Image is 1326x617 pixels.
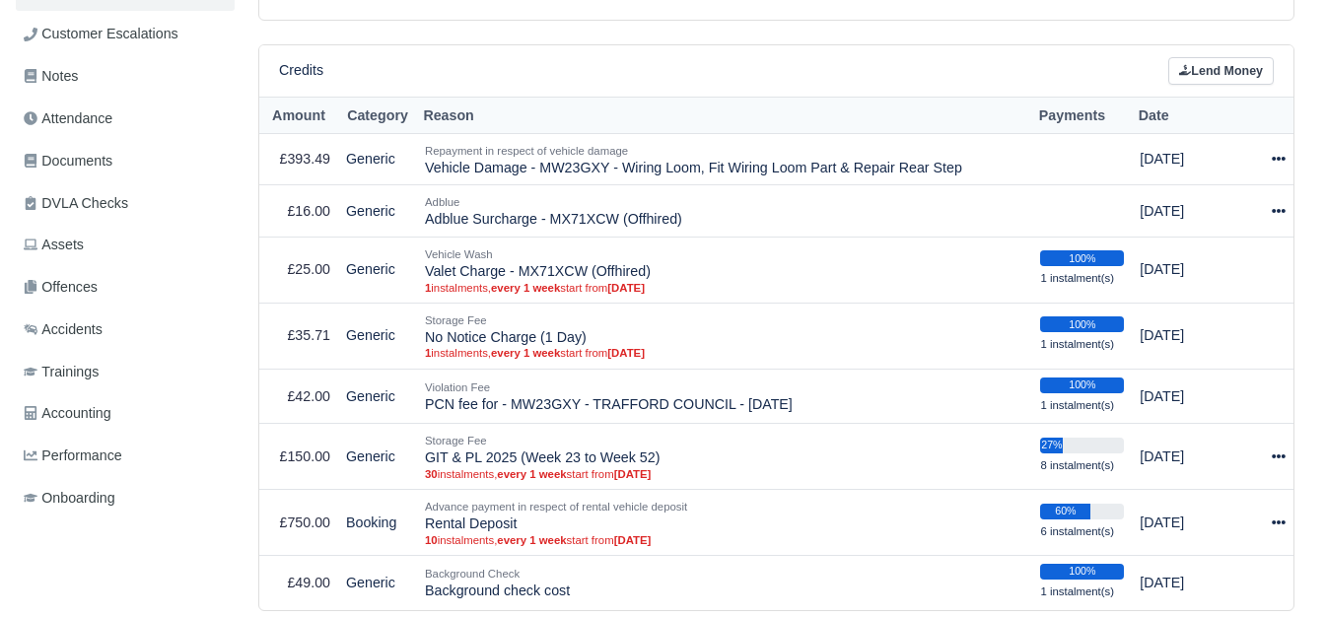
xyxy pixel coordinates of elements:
div: 60% [1040,504,1090,519]
td: Valet Charge - MX71XCW (Offhired) [417,237,1032,303]
div: 27% [1040,438,1063,453]
small: 1 instalment(s) [1040,338,1114,350]
strong: 1 [425,347,431,359]
small: instalments, start from [425,467,1024,481]
span: Onboarding [24,487,115,510]
a: Trainings [16,353,235,391]
span: Offences [24,276,98,299]
th: Category [338,98,417,134]
small: Adblue [425,196,459,208]
td: [DATE] [1132,490,1260,556]
div: 100% [1040,564,1124,580]
th: Amount [259,98,338,134]
small: 1 instalment(s) [1040,399,1114,411]
strong: every 1 week [491,347,560,359]
span: DVLA Checks [24,192,128,215]
small: instalments, start from [425,281,1024,295]
small: 1 instalment(s) [1040,272,1114,284]
td: Generic [338,185,417,238]
a: Offences [16,268,235,307]
td: [DATE] [1132,133,1260,185]
td: Generic [338,133,417,185]
td: Rental Deposit [417,490,1032,556]
span: Accounting [24,402,111,425]
td: £393.49 [259,133,338,185]
a: DVLA Checks [16,184,235,223]
th: Reason [417,98,1032,134]
iframe: Chat Widget [1227,522,1326,617]
span: Assets [24,234,84,256]
h6: Credits [279,62,323,79]
small: 6 instalment(s) [1040,525,1114,537]
a: Documents [16,142,235,180]
td: PCN fee for - MW23GXY - TRAFFORD COUNCIL - [DATE] [417,369,1032,424]
strong: [DATE] [614,468,652,480]
a: Lend Money [1168,57,1274,86]
td: Generic [338,424,417,490]
td: Vehicle Damage - MW23GXY - Wiring Loom, Fit Wiring Loom Part & Repair Rear Step [417,133,1032,185]
a: Onboarding [16,479,235,517]
td: [DATE] [1132,185,1260,238]
strong: every 1 week [491,282,560,294]
small: Advance payment in respect of rental vehicle deposit [425,501,687,513]
td: Generic [338,237,417,303]
td: £35.71 [259,303,338,369]
td: GIT & PL 2025 (Week 23 to Week 52) [417,424,1032,490]
div: 100% [1040,250,1124,266]
td: Generic [338,303,417,369]
small: 8 instalment(s) [1040,459,1114,471]
th: Date [1132,98,1260,134]
span: Notes [24,65,78,88]
strong: every 1 week [497,468,566,480]
small: Storage Fee [425,435,487,446]
strong: 30 [425,468,438,480]
a: Performance [16,437,235,475]
a: Accidents [16,310,235,349]
strong: [DATE] [607,347,645,359]
small: instalments, start from [425,533,1024,547]
small: 1 instalment(s) [1040,585,1114,597]
a: Notes [16,57,235,96]
small: Vehicle Wash [425,248,493,260]
a: Attendance [16,100,235,138]
td: [DATE] [1132,237,1260,303]
th: Payments [1032,98,1132,134]
td: Booking [338,490,417,556]
td: £150.00 [259,424,338,490]
a: Customer Escalations [16,15,235,53]
strong: 1 [425,282,431,294]
small: Background Check [425,568,520,580]
strong: 10 [425,534,438,546]
td: Adblue Surcharge - MX71XCW (Offhired) [417,185,1032,238]
strong: [DATE] [614,534,652,546]
span: Performance [24,445,122,467]
strong: every 1 week [497,534,566,546]
a: Accounting [16,394,235,433]
div: 100% [1040,316,1124,332]
small: Repayment in respect of vehicle damage [425,145,628,157]
a: Assets [16,226,235,264]
td: [DATE] [1132,424,1260,490]
td: £42.00 [259,369,338,424]
td: £750.00 [259,490,338,556]
small: instalments, start from [425,346,1024,360]
small: Storage Fee [425,314,487,326]
td: £16.00 [259,185,338,238]
td: £25.00 [259,237,338,303]
td: [DATE] [1132,303,1260,369]
td: Background check cost [417,555,1032,609]
td: £49.00 [259,555,338,609]
span: Documents [24,150,112,172]
td: [DATE] [1132,369,1260,424]
span: Accidents [24,318,103,341]
span: Attendance [24,107,112,130]
td: Generic [338,555,417,609]
strong: [DATE] [607,282,645,294]
span: Trainings [24,361,99,383]
div: 100% [1040,377,1124,393]
td: Generic [338,369,417,424]
small: Violation Fee [425,381,490,393]
td: No Notice Charge (1 Day) [417,303,1032,369]
span: Customer Escalations [24,23,178,45]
